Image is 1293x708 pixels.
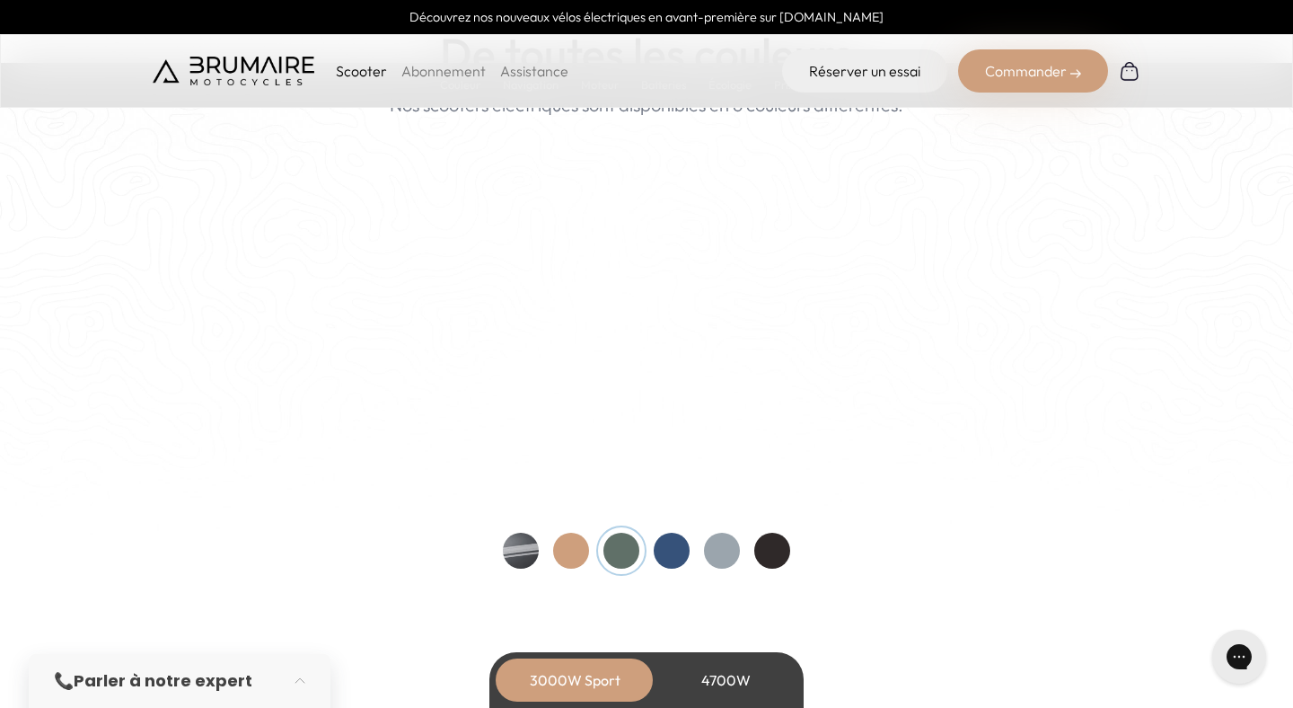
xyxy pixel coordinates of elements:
div: Commander [958,49,1108,93]
a: Abonnement [401,62,486,80]
iframe: Gorgias live chat messenger [1203,624,1275,690]
a: Réserver un essai [782,49,947,93]
a: Assistance [500,62,568,80]
div: 3000W Sport [503,659,646,702]
img: right-arrow-2.png [1070,68,1081,79]
img: Brumaire Motocycles [153,57,314,85]
p: Scooter [336,60,387,82]
img: Panier [1119,60,1140,82]
div: 4700W [654,659,797,702]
